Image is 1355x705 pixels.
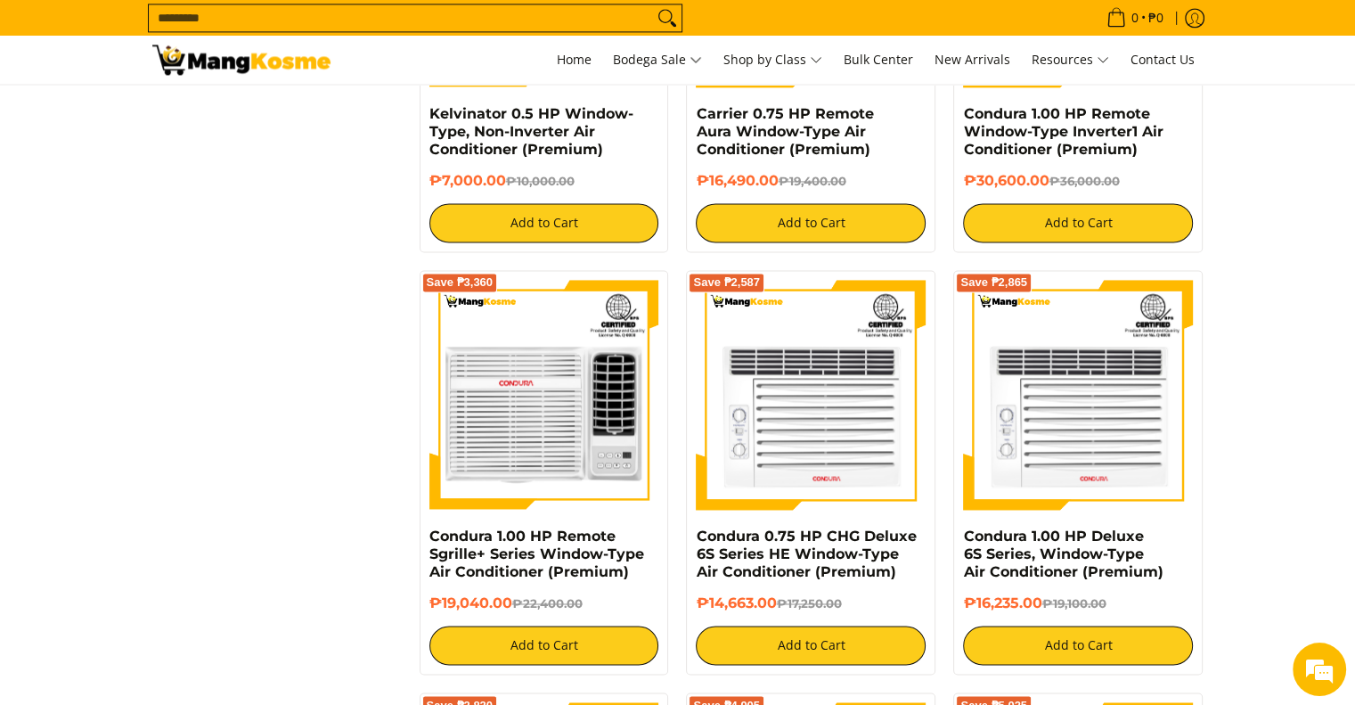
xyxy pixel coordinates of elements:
button: Search [653,4,682,31]
a: Condura 1.00 HP Deluxe 6S Series, Window-Type Air Conditioner (Premium) [963,528,1163,580]
del: ₱19,400.00 [778,174,845,188]
img: Condura 0.75 HP CHG Deluxe 6S Series HE Window-Type Air Conditioner (Premium) [696,280,926,510]
img: condura-sgrille-series-window-type-remote-aircon-premium-full-view-mang-kosme [429,280,659,510]
div: Minimize live chat window [292,9,335,52]
a: Condura 1.00 HP Remote Sgrille+ Series Window-Type Air Conditioner (Premium) [429,528,644,580]
a: Bulk Center [835,36,922,84]
h6: ₱16,235.00 [963,594,1193,612]
img: Condura 1.00 HP Deluxe 6S Series, Window-Type Air Conditioner (Premium) [963,280,1193,510]
span: Contact Us [1131,51,1195,68]
a: Resources [1023,36,1118,84]
button: Add to Cart [429,203,659,242]
del: ₱10,000.00 [506,174,575,188]
span: Bodega Sale [613,49,702,71]
span: • [1101,8,1169,28]
a: Carrier 0.75 HP Remote Aura Window-Type Air Conditioner (Premium) [696,105,873,158]
a: Condura 0.75 HP CHG Deluxe 6S Series HE Window-Type Air Conditioner (Premium) [696,528,916,580]
button: Add to Cart [963,203,1193,242]
button: Add to Cart [963,626,1193,665]
span: 0 [1129,12,1141,24]
a: Kelvinator 0.5 HP Window-Type, Non-Inverter Air Conditioner (Premium) [429,105,633,158]
a: New Arrivals [926,36,1019,84]
h6: ₱19,040.00 [429,594,659,612]
del: ₱17,250.00 [776,596,841,611]
a: Contact Us [1122,36,1204,84]
h6: ₱16,490.00 [696,172,926,190]
span: Save ₱2,587 [693,277,760,288]
span: Save ₱3,360 [427,277,494,288]
span: ₱0 [1146,12,1166,24]
a: Home [548,36,600,84]
img: Bodega Sale Aircon l Mang Kosme: Home Appliances Warehouse Sale [152,45,331,75]
nav: Main Menu [348,36,1204,84]
h6: ₱14,663.00 [696,594,926,612]
span: Save ₱2,865 [960,277,1027,288]
h6: ₱30,600.00 [963,172,1193,190]
h6: ₱7,000.00 [429,172,659,190]
del: ₱22,400.00 [512,596,583,611]
del: ₱36,000.00 [1049,174,1119,188]
div: Leave a message [93,100,299,123]
span: Resources [1032,49,1109,71]
textarea: Type your message and click 'Submit' [9,487,339,549]
a: Shop by Class [714,36,831,84]
del: ₱19,100.00 [1041,596,1106,611]
a: Bodega Sale [604,36,711,84]
span: Bulk Center [844,51,913,68]
button: Add to Cart [429,626,659,665]
em: Submit [261,549,323,573]
span: Home [557,51,592,68]
span: We are offline. Please leave us a message. [37,225,311,405]
button: Add to Cart [696,203,926,242]
button: Add to Cart [696,626,926,665]
span: New Arrivals [935,51,1010,68]
span: Shop by Class [723,49,822,71]
a: Condura 1.00 HP Remote Window-Type Inverter1 Air Conditioner (Premium) [963,105,1163,158]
